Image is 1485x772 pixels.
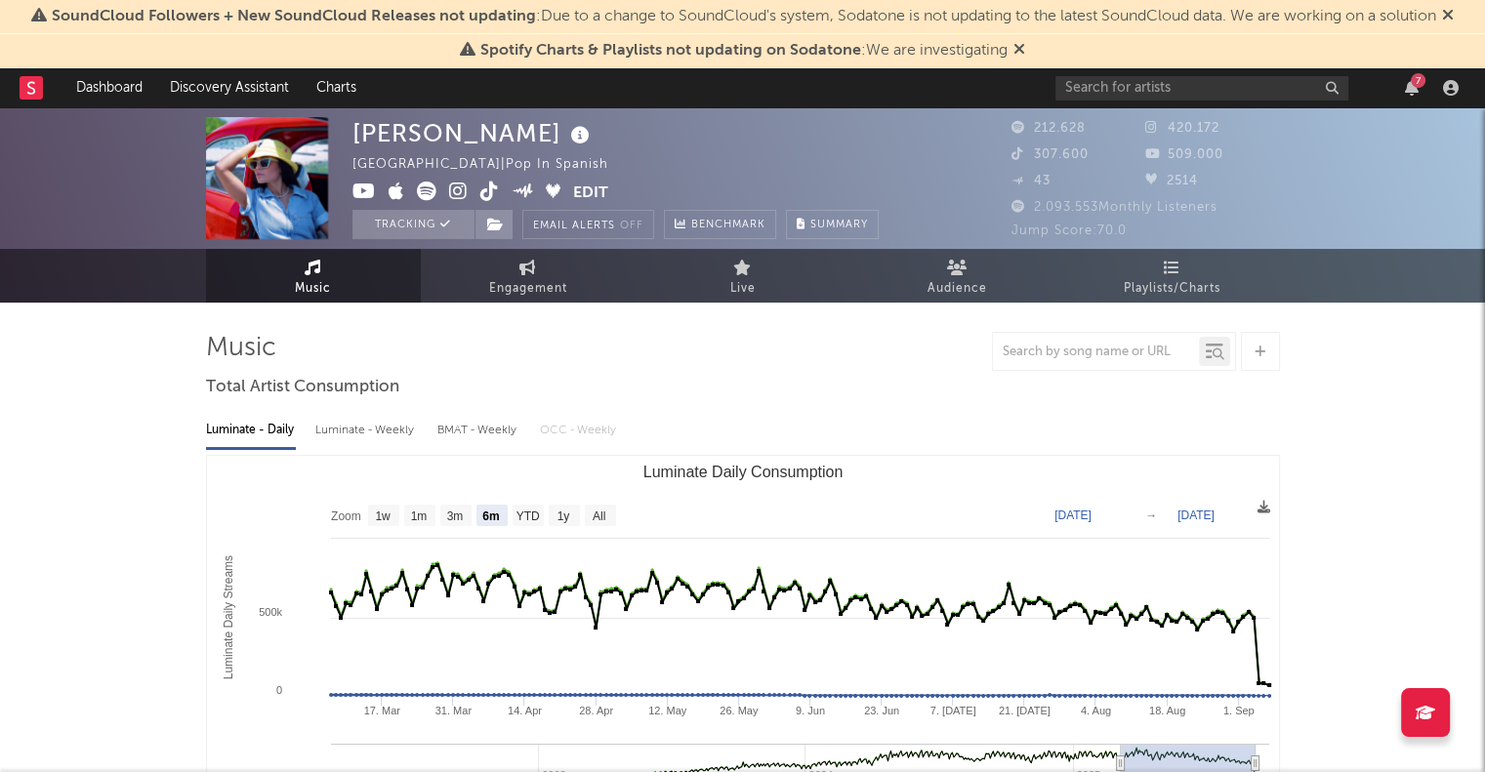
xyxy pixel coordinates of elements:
[1177,508,1215,522] text: [DATE]
[489,277,567,301] span: Engagement
[1011,148,1089,161] span: 307.600
[352,153,631,177] div: [GEOGRAPHIC_DATA] | Pop in Spanish
[206,249,421,303] a: Music
[557,509,569,523] text: 1y
[1411,73,1425,88] div: 7
[410,509,427,523] text: 1m
[620,221,643,231] em: Off
[482,509,499,523] text: 6m
[1080,705,1110,716] text: 4. Aug
[642,464,843,480] text: Luminate Daily Consumption
[331,509,361,523] text: Zoom
[206,414,296,447] div: Luminate - Daily
[1148,705,1184,716] text: 18. Aug
[156,68,303,107] a: Discovery Assistant
[810,220,868,230] span: Summary
[664,210,776,239] a: Benchmark
[1145,508,1157,522] text: →
[1054,508,1092,522] text: [DATE]
[864,705,899,716] text: 23. Jun
[1145,148,1223,161] span: 509.000
[1011,175,1051,187] span: 43
[303,68,370,107] a: Charts
[363,705,400,716] text: 17. Mar
[222,555,235,679] text: Luminate Daily Streams
[579,705,613,716] text: 28. Apr
[522,210,654,239] button: Email AlertsOff
[1013,43,1025,59] span: Dismiss
[998,705,1050,716] text: 21. [DATE]
[993,345,1199,360] input: Search by song name or URL
[1055,76,1348,101] input: Search for artists
[1145,175,1198,187] span: 2514
[1011,122,1086,135] span: 212.628
[62,68,156,107] a: Dashboard
[315,414,418,447] div: Luminate - Weekly
[1222,705,1254,716] text: 1. Sep
[1011,201,1217,214] span: 2.093.553 Monthly Listeners
[1011,224,1127,237] span: Jump Score: 70.0
[434,705,472,716] text: 31. Mar
[295,277,331,301] span: Music
[929,705,975,716] text: 7. [DATE]
[720,705,759,716] text: 26. May
[516,509,539,523] text: YTD
[928,277,987,301] span: Audience
[352,210,474,239] button: Tracking
[508,705,542,716] text: 14. Apr
[421,249,636,303] a: Engagement
[259,606,282,618] text: 500k
[206,376,399,399] span: Total Artist Consumption
[52,9,1436,24] span: : Due to a change to SoundCloud's system, Sodatone is not updating to the latest SoundCloud data....
[786,210,879,239] button: Summary
[795,705,824,716] text: 9. Jun
[275,684,281,696] text: 0
[1405,80,1419,96] button: 7
[691,214,765,237] span: Benchmark
[52,9,536,24] span: SoundCloud Followers + New SoundCloud Releases not updating
[1145,122,1219,135] span: 420.172
[1442,9,1454,24] span: Dismiss
[1065,249,1280,303] a: Playlists/Charts
[352,117,595,149] div: [PERSON_NAME]
[446,509,463,523] text: 3m
[730,277,756,301] span: Live
[437,414,520,447] div: BMAT - Weekly
[850,249,1065,303] a: Audience
[592,509,604,523] text: All
[480,43,861,59] span: Spotify Charts & Playlists not updating on Sodatone
[1124,277,1220,301] span: Playlists/Charts
[636,249,850,303] a: Live
[573,182,608,206] button: Edit
[375,509,391,523] text: 1w
[480,43,1008,59] span: : We are investigating
[648,705,687,716] text: 12. May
